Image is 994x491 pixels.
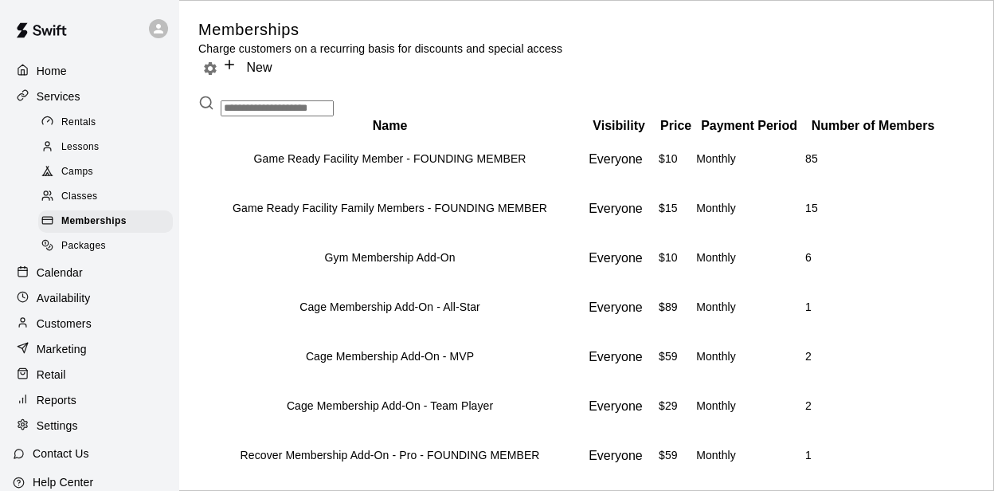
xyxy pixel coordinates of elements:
[13,414,166,438] a: Settings
[37,63,67,79] p: Home
[659,151,693,168] h6: $10
[222,61,272,74] a: New
[582,152,649,166] span: Everyone
[13,337,166,361] a: Marketing
[696,299,802,316] h6: Monthly
[61,139,100,155] span: Lessons
[198,57,222,81] button: Memberships settings
[659,348,693,366] h6: $59
[582,300,655,315] div: This membership is visible to all customers
[13,84,166,108] a: Services
[696,348,802,366] h6: Monthly
[13,312,166,336] a: Customers
[582,152,655,167] div: This membership is visible to all customers
[13,59,166,83] a: Home
[696,200,802,218] h6: Monthly
[38,234,179,259] a: Packages
[805,299,941,316] h6: 1
[61,189,97,205] span: Classes
[37,88,80,104] p: Services
[13,363,166,387] a: Retail
[13,286,166,310] a: Availability
[373,119,408,132] b: Name
[805,249,941,267] h6: 6
[201,447,579,465] h6: Recover Membership Add-On - Pro - FOUNDING MEMBER
[593,119,645,132] b: Visibility
[805,200,941,218] h6: 15
[582,251,655,265] div: This membership is visible to all customers
[61,214,127,230] span: Memberships
[696,151,802,168] h6: Monthly
[37,290,91,306] p: Availability
[805,447,941,465] h6: 1
[201,398,579,415] h6: Cage Membership Add-On - Team Player
[61,115,96,131] span: Rentals
[38,210,179,234] a: Memberships
[696,398,802,415] h6: Monthly
[37,392,76,408] p: Reports
[38,136,173,159] div: Lessons
[13,388,166,412] a: Reports
[61,238,106,254] span: Packages
[37,367,66,383] p: Retail
[582,202,655,216] div: This membership is visible to all customers
[33,474,93,490] p: Help Center
[582,399,655,414] div: This membership is visible to all customers
[582,350,649,363] span: Everyone
[582,399,649,413] span: Everyone
[38,112,173,134] div: Rentals
[582,300,649,314] span: Everyone
[659,249,693,267] h6: $10
[13,261,166,285] a: Calendar
[38,210,173,233] div: Memberships
[38,161,173,183] div: Camps
[37,316,92,332] p: Customers
[659,299,693,316] h6: $89
[38,160,179,185] a: Camps
[61,164,93,180] span: Camps
[582,251,649,265] span: Everyone
[696,447,802,465] h6: Monthly
[659,447,693,465] h6: $59
[198,41,562,57] p: Charge customers on a recurring basis for discounts and special access
[812,119,935,132] b: Number of Members
[582,350,655,364] div: This membership is visible to all customers
[201,348,579,366] h6: Cage Membership Add-On - MVP
[660,119,691,132] b: Price
[33,446,89,462] p: Contact Us
[201,249,579,267] h6: Gym Membership Add-On
[582,202,649,215] span: Everyone
[38,110,179,135] a: Rentals
[198,19,562,41] h5: Memberships
[659,398,693,415] h6: $29
[201,151,579,168] h6: Game Ready Facility Member - FOUNDING MEMBER
[805,398,941,415] h6: 2
[38,135,179,159] a: Lessons
[38,235,173,257] div: Packages
[37,418,78,434] p: Settings
[805,348,941,366] h6: 2
[805,151,941,168] h6: 85
[659,200,693,218] h6: $15
[201,200,579,218] h6: Game Ready Facility Family Members - FOUNDING MEMBER
[38,185,179,210] a: Classes
[38,186,173,208] div: Classes
[37,341,87,357] p: Marketing
[582,449,655,463] div: This membership is visible to all customers
[37,265,83,281] p: Calendar
[701,119,797,132] b: Payment Period
[201,299,579,316] h6: Cage Membership Add-On - All-Star
[696,249,802,267] h6: Monthly
[582,449,649,462] span: Everyone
